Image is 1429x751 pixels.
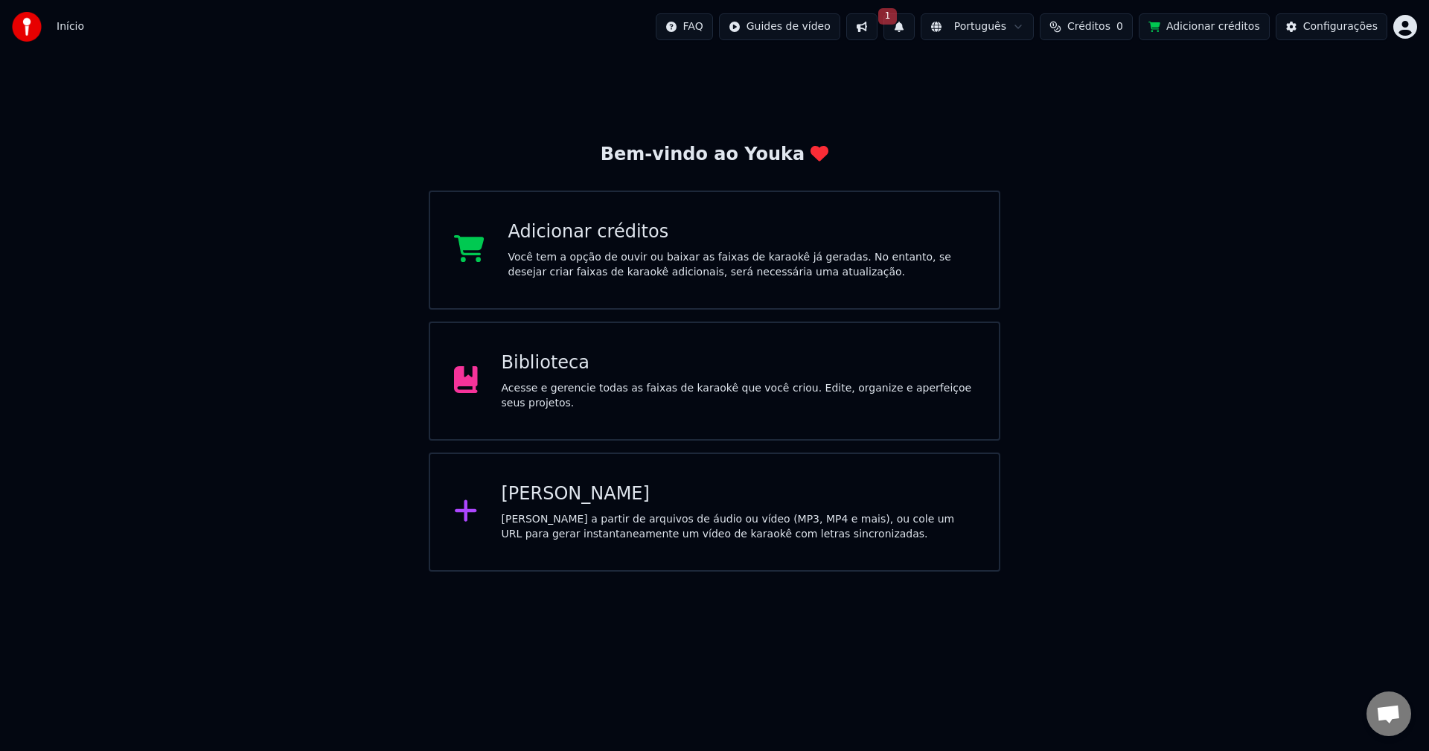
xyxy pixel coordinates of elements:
button: 1 [883,13,915,40]
div: Bem-vindo ao Youka [601,143,828,167]
button: Créditos0 [1040,13,1133,40]
div: Configurações [1303,19,1378,34]
button: FAQ [656,13,713,40]
span: 1 [878,8,898,25]
button: Configurações [1276,13,1387,40]
div: [PERSON_NAME] [502,482,976,506]
div: Adicionar créditos [508,220,976,244]
img: youka [12,12,42,42]
div: Você tem a opção de ouvir ou baixar as faixas de karaokê já geradas. No entanto, se desejar criar... [508,250,976,280]
div: [PERSON_NAME] a partir de arquivos de áudio ou vídeo (MP3, MP4 e mais), ou cole um URL para gerar... [502,512,976,542]
div: Biblioteca [502,351,976,375]
nav: breadcrumb [57,19,84,34]
a: Open chat [1366,691,1411,736]
span: 0 [1116,19,1123,34]
button: Adicionar créditos [1139,13,1270,40]
button: Guides de vídeo [719,13,840,40]
span: Início [57,19,84,34]
span: Créditos [1067,19,1110,34]
div: Acesse e gerencie todas as faixas de karaokê que você criou. Edite, organize e aperfeiçoe seus pr... [502,381,976,411]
